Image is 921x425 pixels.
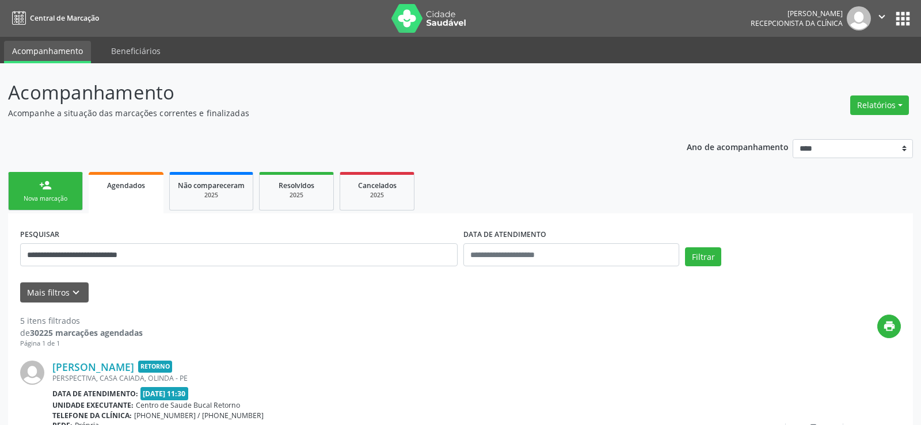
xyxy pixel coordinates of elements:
span: Recepcionista da clínica [751,18,843,28]
div: 2025 [268,191,325,200]
button:  [871,6,893,30]
p: Acompanhe a situação das marcações correntes e finalizadas [8,107,641,119]
i: print [883,320,896,332]
div: PERSPECTIVA, CASA CAIADA, OLINDA - PE [52,373,728,383]
span: Agendados [107,181,145,190]
i:  [876,10,888,23]
b: Telefone da clínica: [52,411,132,420]
span: [PHONE_NUMBER] / [PHONE_NUMBER] [134,411,264,420]
a: Acompanhamento [4,41,91,63]
div: 2025 [348,191,406,200]
div: de [20,327,143,339]
img: img [847,6,871,30]
a: Central de Marcação [8,9,99,28]
span: Retorno [138,361,172,373]
div: Página 1 de 1 [20,339,143,349]
button: Filtrar [685,247,721,267]
b: Unidade executante: [52,400,134,410]
span: Cancelados [358,181,397,190]
span: Resolvidos [279,181,314,190]
label: PESQUISAR [20,225,59,243]
b: Data de atendimento: [52,389,138,399]
p: Ano de acompanhamento [687,139,789,154]
button: apps [893,9,913,29]
button: print [877,315,901,338]
span: [DATE] 11:30 [140,387,189,400]
label: DATA DE ATENDIMENTO [463,225,546,243]
span: Centro de Saude Bucal Retorno [136,400,240,410]
strong: 30225 marcações agendadas [30,327,143,338]
button: Relatórios [850,95,909,115]
i: keyboard_arrow_down [70,286,82,299]
div: [PERSON_NAME] [751,9,843,18]
a: [PERSON_NAME] [52,361,134,373]
img: img [20,361,44,385]
div: 2025 [178,191,245,200]
div: Nova marcação [17,194,74,203]
a: Beneficiários [103,41,169,61]
div: person_add [39,179,52,192]
button: Mais filtroskeyboard_arrow_down [20,282,89,303]
p: Acompanhamento [8,78,641,107]
div: 5 itens filtrados [20,315,143,327]
span: Central de Marcação [30,13,99,23]
span: Não compareceram [178,181,245,190]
